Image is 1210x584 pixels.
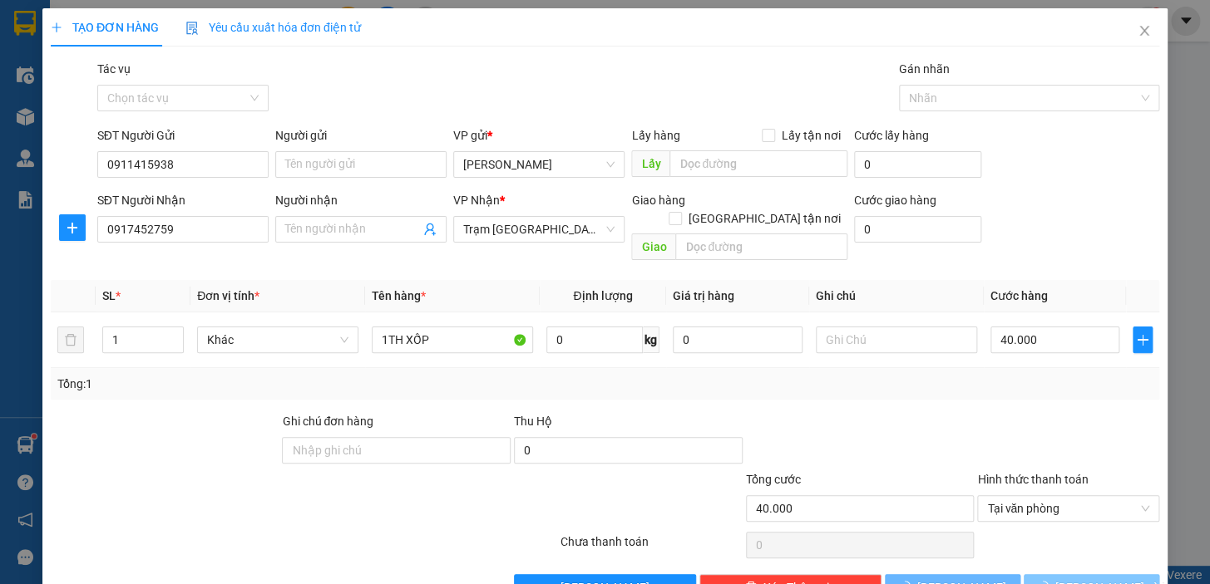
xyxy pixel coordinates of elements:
[8,92,20,104] span: environment
[682,209,847,228] span: [GEOGRAPHIC_DATA] tận nơi
[643,326,659,353] span: kg
[102,289,116,302] span: SL
[854,151,981,178] input: Cước lấy hàng
[1133,333,1152,346] span: plus
[8,8,67,66] img: logo.jpg
[372,289,426,302] span: Tên hàng
[854,216,981,243] input: Cước giao hàng
[675,233,847,260] input: Dọc đường
[275,191,447,209] div: Người nhận
[207,327,348,352] span: Khác
[816,326,977,353] input: Ghi Chú
[463,217,615,242] span: Trạm Sài Gòn
[573,289,632,302] span: Định lượng
[423,223,437,236] span: user-add
[275,126,447,145] div: Người gửi
[97,191,269,209] div: SĐT Người Nhận
[282,437,511,464] input: Ghi chú đơn hàng
[453,194,500,207] span: VP Nhận
[97,126,269,145] div: SĐT Người Gửi
[990,289,1048,302] span: Cước hàng
[463,152,615,177] span: Phan Thiết
[899,62,950,76] label: Gán nhãn
[185,22,199,35] img: icon
[854,129,929,142] label: Cước lấy hàng
[746,473,801,486] span: Tổng cước
[197,289,259,302] span: Đơn vị tính
[97,62,131,76] label: Tác vụ
[372,326,533,353] input: VD: Bàn, Ghế
[1133,326,1153,353] button: plus
[8,91,110,141] b: T1 [PERSON_NAME], P Phú Thuỷ
[8,71,115,89] li: VP [PERSON_NAME]
[559,532,744,562] div: Chưa thanh toán
[1138,24,1151,37] span: close
[631,194,684,207] span: Giao hàng
[51,21,159,34] span: TẠO ĐƠN HÀNG
[673,289,734,302] span: Giá trị hàng
[854,194,936,207] label: Cước giao hàng
[60,221,85,234] span: plus
[1121,8,1168,55] button: Close
[673,326,803,353] input: 0
[775,126,847,145] span: Lấy tận nơi
[977,473,1088,486] label: Hình thức thanh toán
[51,22,62,33] span: plus
[115,71,221,125] li: VP Trạm [GEOGRAPHIC_DATA]
[631,233,675,260] span: Giao
[987,496,1149,521] span: Tại văn phòng
[631,150,669,177] span: Lấy
[809,280,984,312] th: Ghi chú
[57,375,468,393] div: Tổng: 1
[57,326,84,353] button: delete
[59,214,86,241] button: plus
[631,129,679,142] span: Lấy hàng
[669,150,847,177] input: Dọc đường
[453,126,625,145] div: VP gửi
[282,415,373,428] label: Ghi chú đơn hàng
[8,8,241,40] li: Trung Nga
[185,21,361,34] span: Yêu cầu xuất hóa đơn điện tử
[514,415,552,428] span: Thu Hộ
